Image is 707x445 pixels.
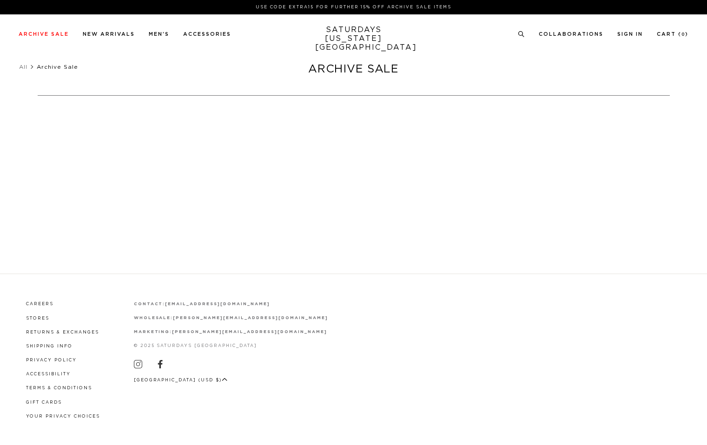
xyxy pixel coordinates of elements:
strong: contact: [134,302,165,306]
p: Use Code EXTRA15 for Further 15% Off Archive Sale Items [22,4,685,11]
strong: marketing: [134,330,172,334]
a: Accessibility [26,372,71,376]
a: Cart (0) [657,32,688,37]
a: [EMAIL_ADDRESS][DOMAIN_NAME] [165,302,270,306]
a: SATURDAYS[US_STATE][GEOGRAPHIC_DATA] [315,26,392,52]
small: 0 [681,33,685,37]
a: Sign In [617,32,643,37]
strong: wholesale: [134,316,173,320]
a: Careers [26,302,53,306]
a: Your privacy choices [26,414,100,419]
a: Collaborations [539,32,603,37]
a: Stores [26,316,49,321]
a: [PERSON_NAME][EMAIL_ADDRESS][DOMAIN_NAME] [173,316,328,320]
a: Returns & Exchanges [26,330,99,334]
a: Terms & Conditions [26,386,92,390]
a: Accessories [183,32,231,37]
span: Archive Sale [37,64,78,70]
a: All [19,64,27,70]
a: Men's [149,32,169,37]
button: [GEOGRAPHIC_DATA] (USD $) [134,377,228,384]
a: Privacy Policy [26,358,77,362]
a: [PERSON_NAME][EMAIL_ADDRESS][DOMAIN_NAME] [172,330,327,334]
a: Gift Cards [26,400,62,405]
a: Archive Sale [19,32,69,37]
a: New Arrivals [83,32,135,37]
a: Shipping Info [26,344,73,348]
p: © 2025 Saturdays [GEOGRAPHIC_DATA] [134,342,328,349]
